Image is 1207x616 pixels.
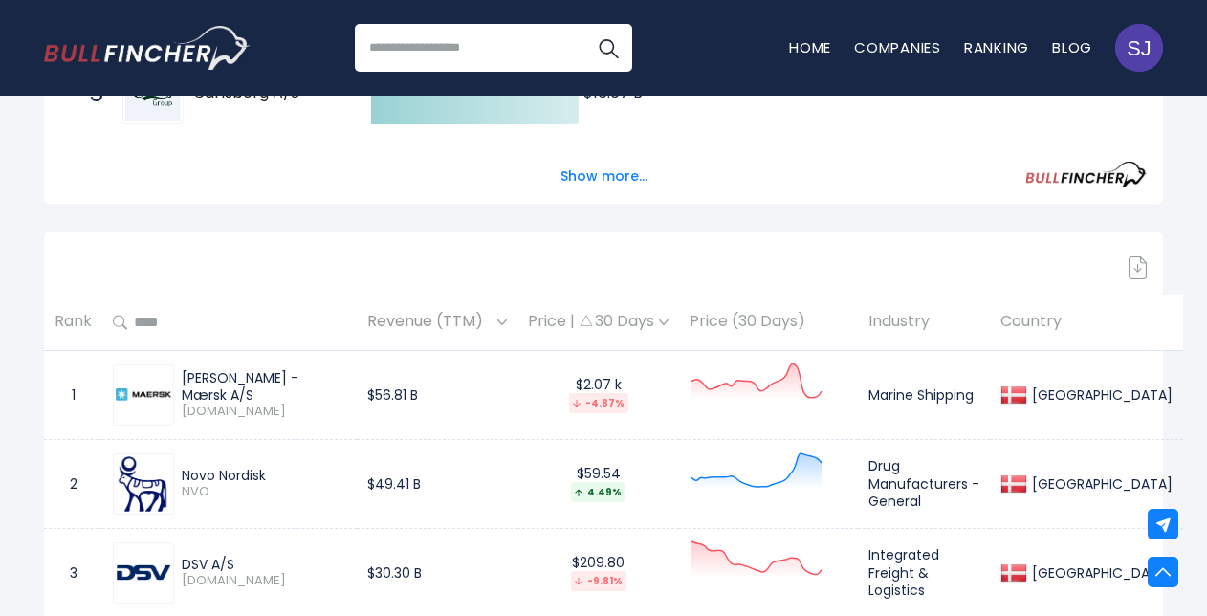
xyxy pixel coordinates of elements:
div: 4.49% [571,482,625,502]
div: [PERSON_NAME] - Mærsk A/S [182,369,346,404]
th: Country [990,295,1183,351]
a: Home [789,37,831,57]
th: Rank [44,295,102,351]
th: Industry [858,295,990,351]
td: Drug Manufacturers - General [858,439,990,528]
span: Revenue (TTM) [367,307,493,337]
td: $49.41 B [357,439,517,528]
span: NVO [182,484,346,500]
td: Marine Shipping [858,350,990,439]
div: [GEOGRAPHIC_DATA] [1027,475,1173,493]
span: [DOMAIN_NAME] [182,573,346,589]
img: Bullfincher logo [44,26,251,70]
a: Go to homepage [44,26,250,70]
td: 1 [44,350,102,439]
div: -4.87% [569,393,628,413]
a: Blog [1052,37,1092,57]
span: [DOMAIN_NAME] [182,404,346,420]
div: $59.54 [528,465,669,502]
div: $209.80 [528,554,669,591]
td: $56.81 B [357,350,517,439]
a: Ranking [964,37,1029,57]
div: DSV A/S [182,556,346,573]
div: [GEOGRAPHIC_DATA] [1027,564,1173,582]
img: DSV.CO.png [116,564,171,582]
div: [GEOGRAPHIC_DATA] [1027,386,1173,404]
td: 2 [44,439,102,528]
button: Show more... [549,161,659,192]
button: Search [584,24,632,72]
div: -9.81% [571,571,626,591]
a: Companies [854,37,941,57]
th: Price (30 Days) [679,295,858,351]
img: MAERSK-A.CO.png [116,388,171,401]
div: Novo Nordisk [182,467,346,484]
img: NVO.png [116,456,171,512]
div: $2.07 k [528,376,669,413]
div: Price | 30 Days [528,312,669,332]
